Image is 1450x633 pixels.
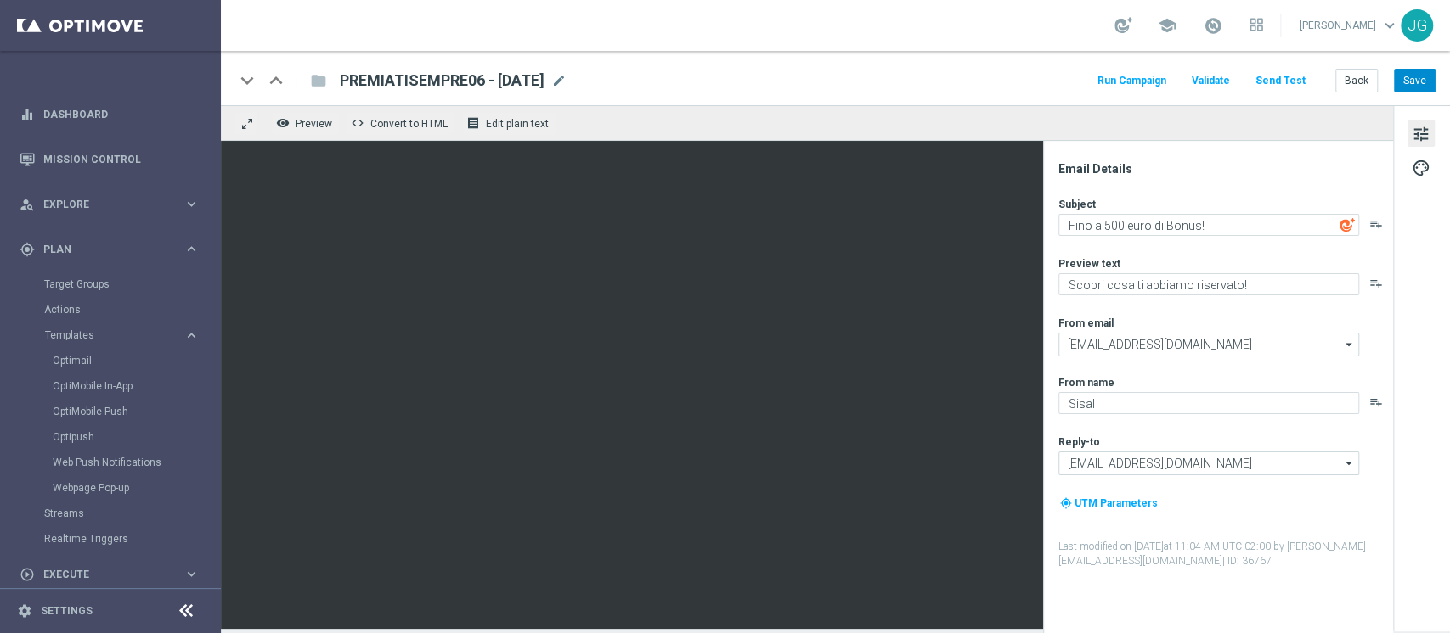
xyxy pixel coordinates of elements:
button: play_circle_outline Execute keyboard_arrow_right [19,568,200,581]
span: Execute [43,569,183,580]
div: Execute [20,567,183,582]
i: arrow_drop_down [1341,333,1358,356]
button: Send Test [1253,70,1308,92]
span: Validate [1192,75,1230,87]
span: Templates [45,330,166,340]
div: Explore [20,197,183,212]
button: Back [1335,69,1378,92]
button: equalizer Dashboard [19,108,200,121]
i: keyboard_arrow_right [183,328,200,344]
a: Dashboard [43,92,200,137]
button: code Convert to HTML [347,112,455,134]
button: Save [1394,69,1436,92]
span: palette [1412,157,1430,179]
span: Explore [43,199,183,210]
label: Reply-to [1058,435,1100,449]
button: playlist_add [1369,395,1383,409]
div: Mission Control [20,137,200,182]
div: Streams [44,501,219,526]
span: | ID: 36767 [1222,555,1272,567]
i: keyboard_arrow_right [183,241,200,257]
img: optiGenie.svg [1340,217,1355,232]
button: Validate [1189,70,1233,92]
button: palette [1408,154,1435,181]
label: From email [1058,316,1114,330]
label: From name [1058,376,1114,389]
div: Dashboard [20,92,200,137]
a: Realtime Triggers [44,532,177,546]
i: my_location [1060,497,1072,509]
a: Web Push Notifications [53,456,177,469]
i: play_circle_outline [20,567,35,582]
button: my_location UTM Parameters [1058,494,1159,513]
a: OptiMobile In-App [53,379,177,393]
span: PREMIATISEMPRE06 - 06.10.2025 [340,70,544,91]
div: Optipush [53,424,219,450]
div: Templates [44,322,219,501]
a: Mission Control [43,137,200,182]
div: Actions [44,297,219,322]
i: settings [17,603,32,619]
button: playlist_add [1369,217,1383,231]
button: gps_fixed Plan keyboard_arrow_right [19,243,200,256]
input: Select [1058,333,1359,356]
button: Mission Control [19,153,200,166]
a: Target Groups [44,277,177,291]
a: Actions [44,303,177,316]
i: equalizer [20,107,35,122]
label: Last modified on [DATE] at 11:04 AM UTC-02:00 by [PERSON_NAME][EMAIL_ADDRESS][DOMAIN_NAME] [1058,540,1391,569]
div: Target Groups [44,272,219,297]
i: person_search [20,197,35,212]
span: Plan [43,244,183,255]
button: person_search Explore keyboard_arrow_right [19,198,200,211]
span: school [1158,16,1176,35]
span: Edit plain text [486,118,549,130]
input: Select [1058,451,1359,475]
span: UTM Parameters [1075,497,1158,509]
div: Web Push Notifications [53,450,219,475]
i: receipt [466,116,480,130]
a: Streams [44,507,177,520]
span: tune [1412,123,1430,145]
button: playlist_add [1369,277,1383,290]
i: keyboard_arrow_right [183,196,200,212]
div: Email Details [1058,161,1391,176]
div: Plan [20,242,183,257]
i: remove_red_eye [276,116,290,130]
a: OptiMobile Push [53,405,177,418]
button: tune [1408,120,1435,147]
i: keyboard_arrow_right [183,566,200,582]
span: code [351,116,364,130]
a: Optimail [53,354,177,367]
div: Optimail [53,348,219,373]
div: OptiMobile Push [53,399,219,424]
button: receipt Edit plain text [462,112,556,134]
i: arrow_drop_down [1341,452,1358,474]
span: Convert to HTML [370,118,448,130]
label: Preview text [1058,257,1120,271]
a: Optipush [53,430,177,444]
button: Run Campaign [1095,70,1169,92]
div: Webpage Pop-up [53,475,219,501]
a: Settings [41,606,93,616]
a: [PERSON_NAME]keyboard_arrow_down [1298,13,1401,38]
button: Templates keyboard_arrow_right [44,328,200,342]
i: gps_fixed [20,242,35,257]
div: JG [1401,9,1433,42]
div: OptiMobile In-App [53,373,219,399]
a: Webpage Pop-up [53,481,177,495]
div: Templates [45,330,183,340]
button: remove_red_eye Preview [272,112,340,134]
span: mode_edit [551,73,567,88]
span: Preview [296,118,332,130]
div: Realtime Triggers [44,526,219,552]
span: keyboard_arrow_down [1380,16,1399,35]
